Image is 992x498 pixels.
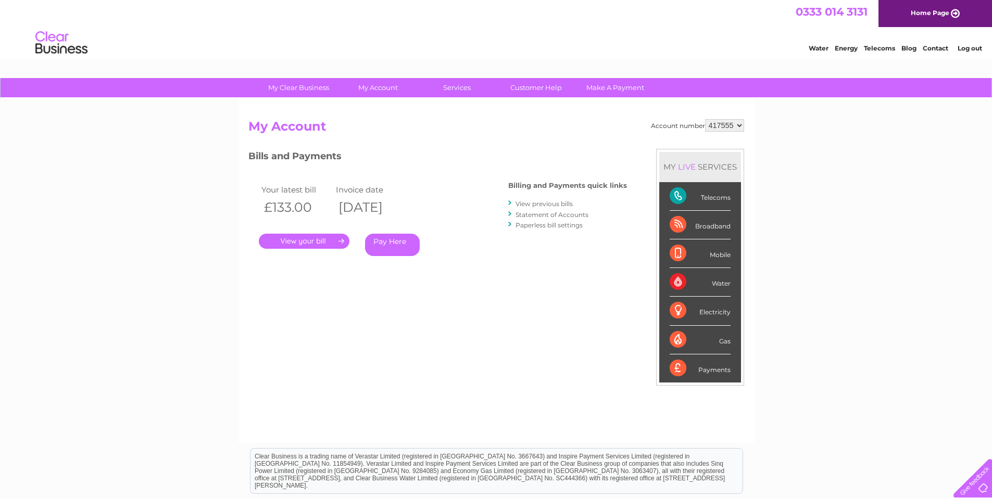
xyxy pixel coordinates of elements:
[259,183,334,197] td: Your latest bill
[508,182,627,189] h4: Billing and Payments quick links
[35,27,88,59] img: logo.png
[248,149,627,167] h3: Bills and Payments
[414,78,500,97] a: Services
[333,197,408,218] th: [DATE]
[670,326,731,354] div: Gas
[670,182,731,211] div: Telecoms
[516,200,573,208] a: View previous bills
[516,221,583,229] a: Paperless bill settings
[670,354,731,382] div: Payments
[670,239,731,268] div: Mobile
[864,44,895,52] a: Telecoms
[493,78,579,97] a: Customer Help
[835,44,858,52] a: Energy
[670,268,731,297] div: Water
[516,211,588,219] a: Statement of Accounts
[651,119,744,132] div: Account number
[335,78,421,97] a: My Account
[670,297,731,325] div: Electricity
[572,78,658,97] a: Make A Payment
[670,211,731,239] div: Broadband
[248,119,744,139] h2: My Account
[256,78,342,97] a: My Clear Business
[333,183,408,197] td: Invoice date
[901,44,916,52] a: Blog
[958,44,982,52] a: Log out
[659,152,741,182] div: MY SERVICES
[796,5,868,18] a: 0333 014 3131
[259,197,334,218] th: £133.00
[250,6,743,50] div: Clear Business is a trading name of Verastar Limited (registered in [GEOGRAPHIC_DATA] No. 3667643...
[809,44,828,52] a: Water
[365,234,420,256] a: Pay Here
[923,44,948,52] a: Contact
[259,234,349,249] a: .
[676,162,698,172] div: LIVE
